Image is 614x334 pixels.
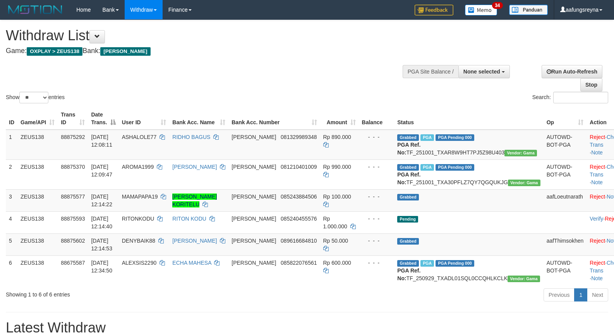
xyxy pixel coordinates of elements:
span: Copy 085822076561 to clipboard [281,260,317,266]
div: Showing 1 to 6 of 6 entries [6,288,250,298]
div: - - - [362,215,391,223]
a: 1 [574,288,587,301]
span: Vendor URL: https://trx31.1velocity.biz [508,180,540,186]
span: Vendor URL: https://trx31.1velocity.biz [504,150,537,156]
span: [DATE] 12:14:40 [91,216,112,230]
div: PGA Site Balance / [403,65,458,78]
div: - - - [362,163,391,171]
span: PGA Pending [436,260,474,267]
a: [PERSON_NAME] [172,164,217,170]
td: ZEUS138 [17,159,58,189]
span: Marked by aafpengsreynich [420,260,434,267]
td: TF_250929_TXADL01SQL0CCQHLKCLK [394,255,543,285]
a: [PERSON_NAME] [172,238,217,244]
td: AUTOWD-BOT-PGA [544,255,587,285]
img: Button%20Memo.svg [465,5,497,15]
td: 4 [6,211,17,233]
th: Balance [359,108,394,130]
h4: Game: Bank: [6,47,401,55]
span: Copy 089616684810 to clipboard [281,238,317,244]
span: 34 [492,2,503,9]
span: OXPLAY > ZEUS138 [27,47,82,56]
td: 5 [6,233,17,255]
span: [PERSON_NAME] [232,134,276,140]
th: Op: activate to sort column ascending [544,108,587,130]
span: Rp 1.000.000 [323,216,347,230]
span: [PERSON_NAME] [100,47,150,56]
span: None selected [463,69,500,75]
span: [DATE] 12:34:50 [91,260,112,274]
a: Reject [590,134,605,140]
span: RITONKODU [122,216,154,222]
button: None selected [458,65,510,78]
label: Search: [532,92,608,103]
a: ECHA MAHESA [172,260,211,266]
span: Marked by aafanarl [420,164,434,171]
a: Next [587,288,608,301]
a: Note [591,179,603,185]
span: [DATE] 12:09:47 [91,164,112,178]
span: 88875292 [61,134,85,140]
a: Verify [590,216,603,222]
th: Amount: activate to sort column ascending [320,108,359,130]
span: Pending [397,216,418,223]
span: Rp 990.000 [323,164,351,170]
a: Reject [590,238,605,244]
span: PGA Pending [436,134,474,141]
th: Date Trans.: activate to sort column descending [88,108,118,130]
a: Reject [590,260,605,266]
th: User ID: activate to sort column ascending [119,108,170,130]
a: Stop [580,78,602,91]
div: - - - [362,193,391,200]
td: aafLoeutnarath [544,189,587,211]
img: MOTION_logo.png [6,4,65,15]
td: AUTOWD-BOT-PGA [544,130,587,160]
span: [PERSON_NAME] [232,238,276,244]
span: ASHALOLE77 [122,134,157,140]
span: 88875370 [61,164,85,170]
span: Copy 081210401009 to clipboard [281,164,317,170]
select: Showentries [19,92,48,103]
a: Reject [590,194,605,200]
span: Vendor URL: https://trx31.1velocity.biz [508,276,540,282]
img: panduan.png [509,5,548,15]
b: PGA Ref. No: [397,267,420,281]
td: 3 [6,189,17,211]
a: Reject [590,164,605,170]
span: 88675587 [61,260,85,266]
span: Copy 085243884506 to clipboard [281,194,317,200]
label: Show entries [6,92,65,103]
td: TF_251001_TXA30PFLZ7QY7QGQUKJG [394,159,543,189]
span: [PERSON_NAME] [232,194,276,200]
span: Grabbed [397,194,419,200]
span: PGA Pending [436,164,474,171]
span: [DATE] 12:08:11 [91,134,112,148]
td: ZEUS138 [17,189,58,211]
span: Grabbed [397,134,419,141]
span: Marked by aafanarl [420,134,434,141]
a: Note [591,149,603,156]
td: 1 [6,130,17,160]
td: 2 [6,159,17,189]
span: Copy 085240455576 to clipboard [281,216,317,222]
a: Run Auto-Refresh [542,65,602,78]
th: Bank Acc. Name: activate to sort column ascending [169,108,228,130]
span: AROMA1999 [122,164,154,170]
th: Game/API: activate to sort column ascending [17,108,58,130]
a: [PERSON_NAME] KORITELU [172,194,217,207]
th: ID [6,108,17,130]
span: 88875593 [61,216,85,222]
a: Previous [544,288,575,301]
div: - - - [362,259,391,267]
span: [DATE] 12:14:22 [91,194,112,207]
span: Grabbed [397,260,419,267]
img: Feedback.jpg [415,5,453,15]
h1: Withdraw List [6,28,401,43]
span: [PERSON_NAME] [232,164,276,170]
b: PGA Ref. No: [397,142,420,156]
span: ALEXSIS2290 [122,260,157,266]
a: Note [591,275,603,281]
input: Search: [553,92,608,103]
td: ZEUS138 [17,255,58,285]
span: MAMAPAPA19 [122,194,158,200]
